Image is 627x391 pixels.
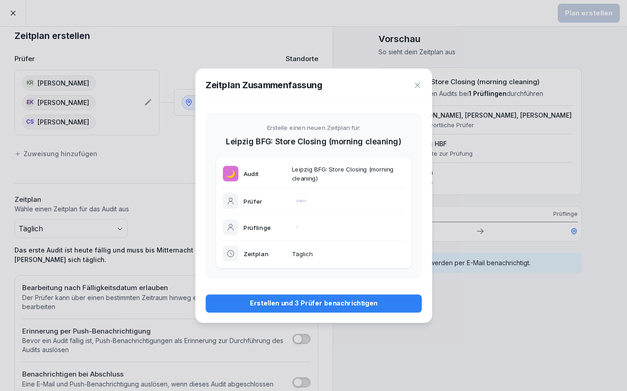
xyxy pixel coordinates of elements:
p: Täglich [292,249,404,258]
p: Audit [244,169,287,178]
p: Zeitplan [244,249,287,258]
p: Leipzig BFG: Store Closing (morning cleaning) [292,164,404,182]
div: KR [302,199,306,203]
div: EK [299,199,303,203]
div: CS [296,199,300,203]
p: Prüflinge [244,223,287,232]
button: Erstellen und 3 Prüfer benachrichtigen [206,294,421,312]
p: Prüfer [244,196,287,205]
p: Erstelle einen neuen Zeitplan für: [267,123,360,132]
p: 🌙 [226,167,235,179]
p: Leipzig BFG: Store Closing (morning cleaning) [226,135,401,147]
div: Erstellen und 3 Prüfer benachrichtigen [212,299,415,308]
h1: Zeitplan Zusammenfassung [206,79,322,92]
